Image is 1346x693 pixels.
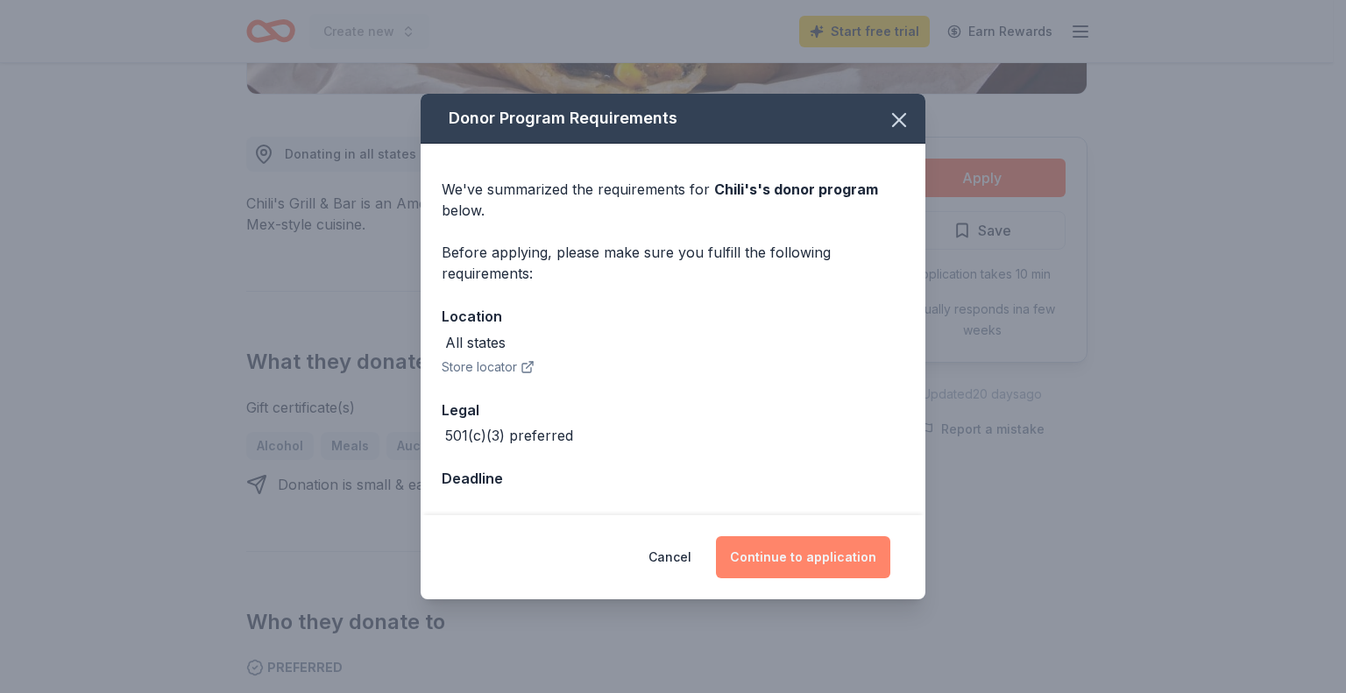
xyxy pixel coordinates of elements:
[442,399,904,421] div: Legal
[442,179,904,221] div: We've summarized the requirements for below.
[421,94,925,144] div: Donor Program Requirements
[442,242,904,284] div: Before applying, please make sure you fulfill the following requirements:
[442,467,904,490] div: Deadline
[442,305,904,328] div: Location
[648,536,691,578] button: Cancel
[714,180,878,198] span: Chili's 's donor program
[716,536,890,578] button: Continue to application
[445,425,573,446] div: 501(c)(3) preferred
[442,357,535,378] button: Store locator
[445,332,506,353] div: All states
